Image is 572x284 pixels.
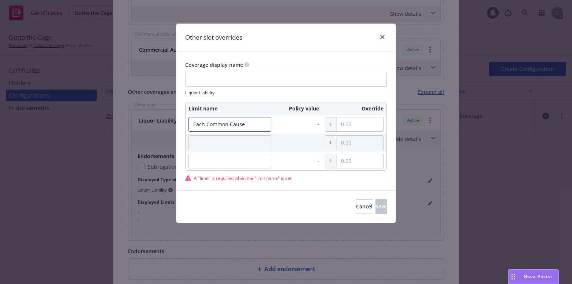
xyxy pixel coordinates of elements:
h1: Other slot overrides [185,33,242,42]
input: 0.00 [337,154,383,168]
span: Liquor Liability [185,90,214,96]
span: Nova Assist [524,273,553,280]
span: A "limit" is required when the "limit name" is set [194,175,291,181]
td: - [274,115,322,134]
div: Drag to move [509,270,518,284]
span: Save [375,203,387,210]
button: Cancel [356,199,373,214]
th: Override [322,102,386,115]
span: Coverage display name [185,61,243,68]
a: close [378,33,387,41]
input: 0.00 [337,117,383,131]
button: Save [375,199,387,214]
input: 0.00 [337,136,383,150]
span: Cancel [356,203,373,210]
button: Nova Assist [508,269,559,284]
th: Limit name [186,102,274,115]
td: - [274,134,322,152]
th: Policy value [274,102,322,115]
td: - [274,152,322,170]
